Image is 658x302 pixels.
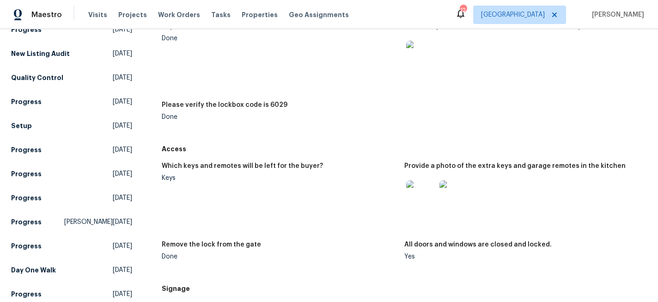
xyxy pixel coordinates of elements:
[11,49,70,58] h5: New Listing Audit
[113,49,132,58] span: [DATE]
[162,163,323,169] h5: Which keys and remotes will be left for the buyer?
[11,142,132,158] a: Progress[DATE]
[162,175,397,181] div: Keys
[158,10,200,19] span: Work Orders
[11,169,42,179] h5: Progress
[11,265,56,275] h5: Day One Walk
[11,145,42,154] h5: Progress
[11,25,42,34] h5: Progress
[113,193,132,203] span: [DATE]
[11,21,132,38] a: Progress[DATE]
[31,10,62,19] span: Maestro
[11,214,132,230] a: Progress[PERSON_NAME][DATE]
[113,73,132,82] span: [DATE]
[11,241,42,251] h5: Progress
[11,262,132,278] a: Day One Walk[DATE]
[113,25,132,34] span: [DATE]
[11,93,132,110] a: Progress[DATE]
[11,166,132,182] a: Progress[DATE]
[289,10,349,19] span: Geo Assignments
[118,10,147,19] span: Projects
[162,144,647,154] h5: Access
[113,169,132,179] span: [DATE]
[211,12,231,18] span: Tasks
[162,253,397,260] div: Done
[11,45,132,62] a: New Listing Audit[DATE]
[11,97,42,106] h5: Progress
[404,241,552,248] h5: All doors and windows are closed and locked.
[11,193,42,203] h5: Progress
[11,117,132,134] a: Setup[DATE]
[113,121,132,130] span: [DATE]
[162,114,397,120] div: Done
[162,35,397,42] div: Done
[11,73,63,82] h5: Quality Control
[481,10,545,19] span: [GEOGRAPHIC_DATA]
[113,290,132,299] span: [DATE]
[404,253,640,260] div: Yes
[88,10,107,19] span: Visits
[460,6,466,15] div: 12
[113,265,132,275] span: [DATE]
[162,284,647,293] h5: Signage
[113,97,132,106] span: [DATE]
[64,217,132,227] span: [PERSON_NAME][DATE]
[11,290,42,299] h5: Progress
[113,241,132,251] span: [DATE]
[588,10,644,19] span: [PERSON_NAME]
[11,217,42,227] h5: Progress
[162,241,261,248] h5: Remove the lock from the gate
[11,190,132,206] a: Progress[DATE]
[242,10,278,19] span: Properties
[11,121,32,130] h5: Setup
[113,145,132,154] span: [DATE]
[11,69,132,86] a: Quality Control[DATE]
[11,238,132,254] a: Progress[DATE]
[404,163,626,169] h5: Provide a photo of the extra keys and garage remotes in the kitchen
[162,102,287,108] h5: Please verify the lockbox code is 6029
